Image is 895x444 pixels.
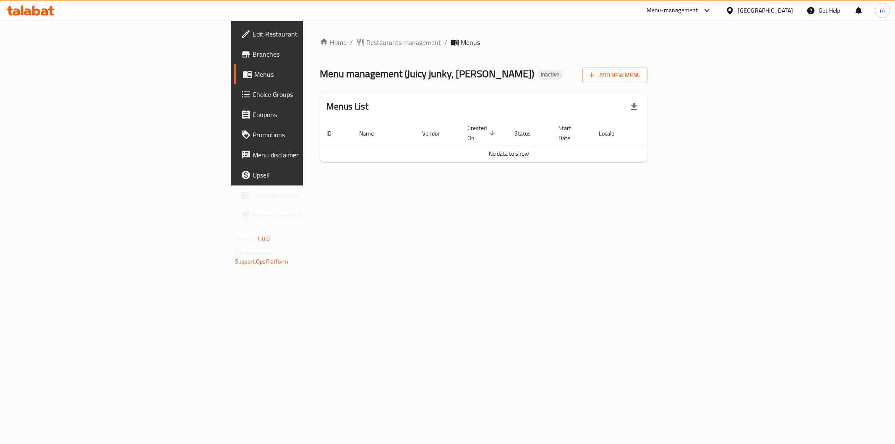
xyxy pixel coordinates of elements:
h2: Menus List [326,100,368,113]
a: Grocery Checklist [234,205,380,225]
span: Vendor [422,128,451,138]
span: Start Date [558,123,582,143]
th: Actions [635,120,698,146]
span: Add New Menu [589,70,641,81]
span: 1.0.0 [257,233,270,244]
span: Coverage Report [253,190,373,200]
span: Choice Groups [253,89,373,99]
div: Export file [624,97,644,117]
span: ID [326,128,342,138]
span: Menu disclaimer [253,150,373,160]
span: Locale [599,128,625,138]
span: Created On [467,123,498,143]
span: Restaurants management [366,37,441,47]
span: Name [359,128,385,138]
a: Edit Restaurant [234,24,380,44]
a: Menu disclaimer [234,145,380,165]
span: Menu management ( Juicy junky, [PERSON_NAME] ) [320,64,534,83]
nav: breadcrumb [320,37,647,47]
span: Edit Restaurant [253,29,373,39]
div: Menu-management [647,5,698,16]
span: Promotions [253,130,373,140]
span: Upsell [253,170,373,180]
a: Promotions [234,125,380,145]
li: / [444,37,447,47]
a: Coupons [234,104,380,125]
span: No data to show [489,148,529,159]
span: Get support on: [235,248,274,259]
table: enhanced table [320,120,698,162]
span: Menus [461,37,480,47]
span: Version: [235,233,256,244]
span: Grocery Checklist [253,210,373,220]
span: Branches [253,49,373,59]
a: Choice Groups [234,84,380,104]
span: Status [514,128,542,138]
span: Inactive [538,71,563,78]
span: Menus [254,69,373,79]
a: Support.OpsPlatform [235,256,288,267]
a: Menus [234,64,380,84]
div: Inactive [538,70,563,80]
span: m [880,6,885,15]
button: Add New Menu [582,68,647,83]
span: Coupons [253,110,373,120]
a: Coverage Report [234,185,380,205]
a: Branches [234,44,380,64]
a: Restaurants management [356,37,441,47]
div: [GEOGRAPHIC_DATA] [738,6,793,15]
a: Upsell [234,165,380,185]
